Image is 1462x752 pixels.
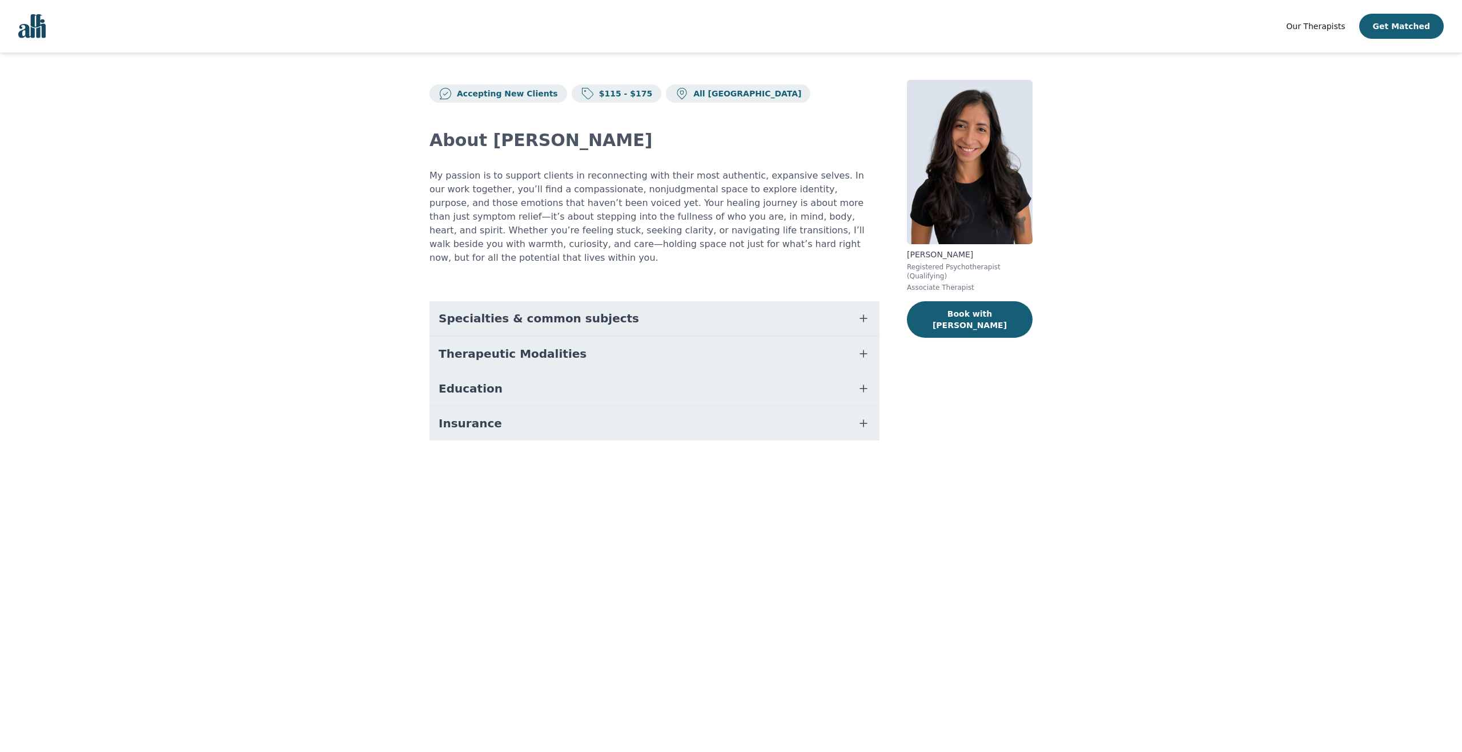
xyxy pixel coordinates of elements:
[907,301,1033,338] button: Book with [PERSON_NAME]
[429,406,879,440] button: Insurance
[18,14,46,38] img: alli logo
[429,301,879,335] button: Specialties & common subjects
[1286,22,1345,31] span: Our Therapists
[439,346,587,362] span: Therapeutic Modalities
[439,381,503,397] span: Education
[907,262,1033,281] p: Registered Psychotherapist (Qualifying)
[429,130,879,151] h2: About [PERSON_NAME]
[429,337,879,371] button: Therapeutic Modalities
[1359,14,1444,39] button: Get Matched
[907,80,1033,244] img: Natalia_Sarmiento
[595,88,653,99] p: $115 - $175
[1286,19,1345,33] a: Our Therapists
[452,88,558,99] p: Accepting New Clients
[907,249,1033,260] p: [PERSON_NAME]
[439,415,502,431] span: Insurance
[439,310,639,326] span: Specialties & common subjects
[429,371,879,406] button: Education
[907,283,1033,292] p: Associate Therapist
[429,169,879,265] p: My passion is to support clients in reconnecting with their most authentic, expansive selves. In ...
[689,88,801,99] p: All [GEOGRAPHIC_DATA]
